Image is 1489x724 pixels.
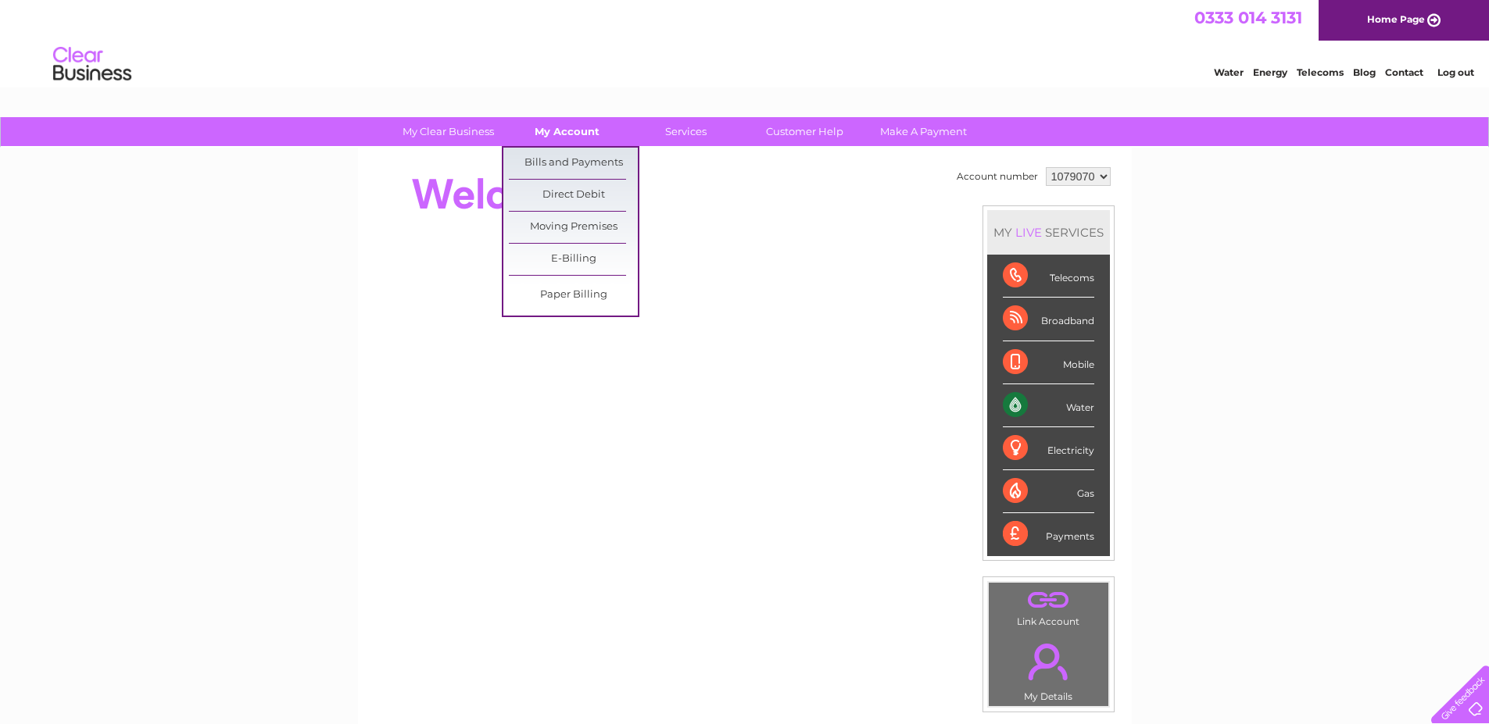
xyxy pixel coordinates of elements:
[1003,341,1094,384] div: Mobile
[1003,513,1094,555] div: Payments
[987,210,1110,255] div: MY SERVICES
[52,41,132,88] img: logo.png
[509,148,638,179] a: Bills and Payments
[1003,384,1094,427] div: Water
[503,117,632,146] a: My Account
[1194,8,1302,27] a: 0333 014 3131
[509,244,638,275] a: E-Billing
[376,9,1115,76] div: Clear Business is a trading name of Verastar Limited (registered in [GEOGRAPHIC_DATA] No. 3667643...
[621,117,750,146] a: Services
[988,582,1109,631] td: Link Account
[509,212,638,243] a: Moving Premises
[509,180,638,211] a: Direct Debit
[1297,66,1344,78] a: Telecoms
[993,634,1104,689] a: .
[859,117,988,146] a: Make A Payment
[993,587,1104,614] a: .
[1003,298,1094,341] div: Broadband
[1003,470,1094,513] div: Gas
[1003,255,1094,298] div: Telecoms
[1003,427,1094,470] div: Electricity
[1385,66,1423,78] a: Contact
[1214,66,1244,78] a: Water
[1437,66,1474,78] a: Log out
[953,163,1042,190] td: Account number
[509,280,638,311] a: Paper Billing
[384,117,513,146] a: My Clear Business
[988,630,1109,707] td: My Details
[740,117,869,146] a: Customer Help
[1253,66,1287,78] a: Energy
[1012,225,1045,240] div: LIVE
[1353,66,1376,78] a: Blog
